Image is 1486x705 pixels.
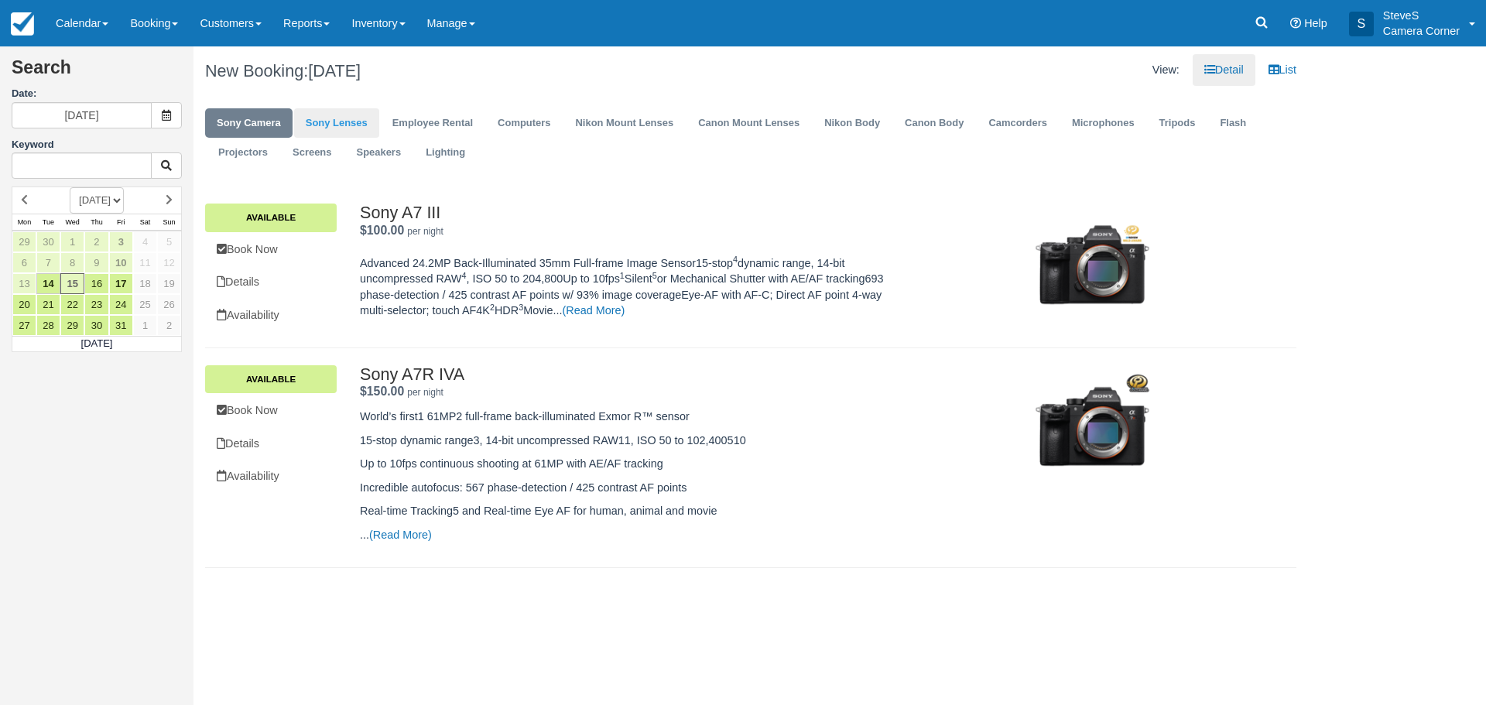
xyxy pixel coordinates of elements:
sup: 4 [733,255,738,264]
div: S [1349,12,1374,36]
th: Sun [157,214,181,231]
a: 15 [60,273,84,294]
a: Detail [1193,54,1255,86]
p: Camera Corner [1383,23,1460,39]
a: Tripods [1148,108,1207,139]
a: Book Now [205,234,337,265]
a: 24 [109,294,133,315]
em: per night [407,226,443,237]
strong: Price: $150 [360,385,404,398]
a: 30 [36,231,60,252]
a: 4 [133,231,157,252]
a: Nikon Mount Lenses [563,108,685,139]
a: Camcorders [977,108,1059,139]
a: 3 [109,231,133,252]
a: Projectors [207,138,279,168]
p: Real-time Tracking5 and Real-time Eye AF for human, animal and movie [360,503,902,519]
a: 30 [84,315,108,336]
a: (Read More) [369,529,432,541]
a: List [1257,54,1308,86]
h2: Search [12,58,182,87]
a: 16 [84,273,108,294]
h2: Sony A7 III [360,204,902,222]
img: M201-4 [1012,357,1173,496]
sup: 4 [461,271,466,280]
a: 31 [109,315,133,336]
strong: Price: $100 [360,224,404,237]
a: Canon Body [893,108,975,139]
p: World’s first1 61MP2 full-frame back-illuminated Exmor R™ sensor [360,409,902,425]
a: Flash [1208,108,1258,139]
img: checkfront-main-nav-mini-logo.png [11,12,34,36]
span: [DATE] [308,61,361,80]
a: 8 [60,252,84,273]
sup: 5 [652,271,657,280]
a: Details [205,266,337,298]
a: 13 [12,273,36,294]
a: Available [205,365,337,393]
a: 5 [157,231,181,252]
a: Canon Mount Lenses [687,108,811,139]
a: 28 [36,315,60,336]
a: Microphones [1060,108,1146,139]
img: M200-3 [1012,196,1173,335]
span: Help [1304,17,1327,29]
a: 11 [133,252,157,273]
a: 29 [12,231,36,252]
a: Sony Camera [205,108,293,139]
a: 1 [133,315,157,336]
a: 23 [84,294,108,315]
a: Details [205,428,337,460]
th: Mon [12,214,36,231]
a: 12 [157,252,181,273]
a: Available [205,204,337,231]
p: Up to 10fps continuous shooting at 61MP with AE/AF tracking [360,456,902,472]
a: 7 [36,252,60,273]
p: Incredible autofocus: 567 phase-detection / 425 contrast AF points [360,480,902,496]
a: Availability [205,460,337,492]
a: 21 [36,294,60,315]
td: [DATE] [12,336,182,351]
a: 9 [84,252,108,273]
th: Tue [36,214,60,231]
a: 19 [157,273,181,294]
p: Advanced 24.2MP Back-Illuminated 35mm Full-frame Image Sensor15-stop dynamic range, 14-bit uncomp... [360,255,902,319]
h1: New Booking: [205,62,739,80]
a: 17 [109,273,133,294]
a: 18 [133,273,157,294]
a: Availability [205,299,337,331]
a: 29 [60,315,84,336]
p: ... [360,527,902,543]
th: Wed [60,214,84,231]
a: 14 [36,273,60,294]
a: Employee Rental [381,108,484,139]
a: 6 [12,252,36,273]
sup: 2 [490,303,495,312]
p: 15-stop dynamic range3, 14-bit uncompressed RAW11, ISO 50 to 102,400510 [360,433,902,449]
a: Sony Lenses [294,108,379,139]
th: Fri [109,214,133,231]
a: 2 [84,231,108,252]
a: 1 [60,231,84,252]
a: 20 [12,294,36,315]
em: per night [407,387,443,398]
a: Nikon Body [813,108,892,139]
button: Keyword Search [151,152,182,179]
h2: Sony A7R IVA [360,365,902,384]
span: $100.00 [360,224,404,237]
a: 2 [157,315,181,336]
a: 25 [133,294,157,315]
i: Help [1290,18,1301,29]
a: (Read More) [563,304,625,317]
a: 22 [60,294,84,315]
a: 27 [12,315,36,336]
li: View: [1141,54,1191,86]
a: Lighting [414,138,477,168]
th: Sat [133,214,157,231]
sup: 1 [620,271,625,280]
a: Screens [281,138,343,168]
p: SteveS [1383,8,1460,23]
th: Thu [84,214,108,231]
a: 10 [109,252,133,273]
label: Keyword [12,139,54,150]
